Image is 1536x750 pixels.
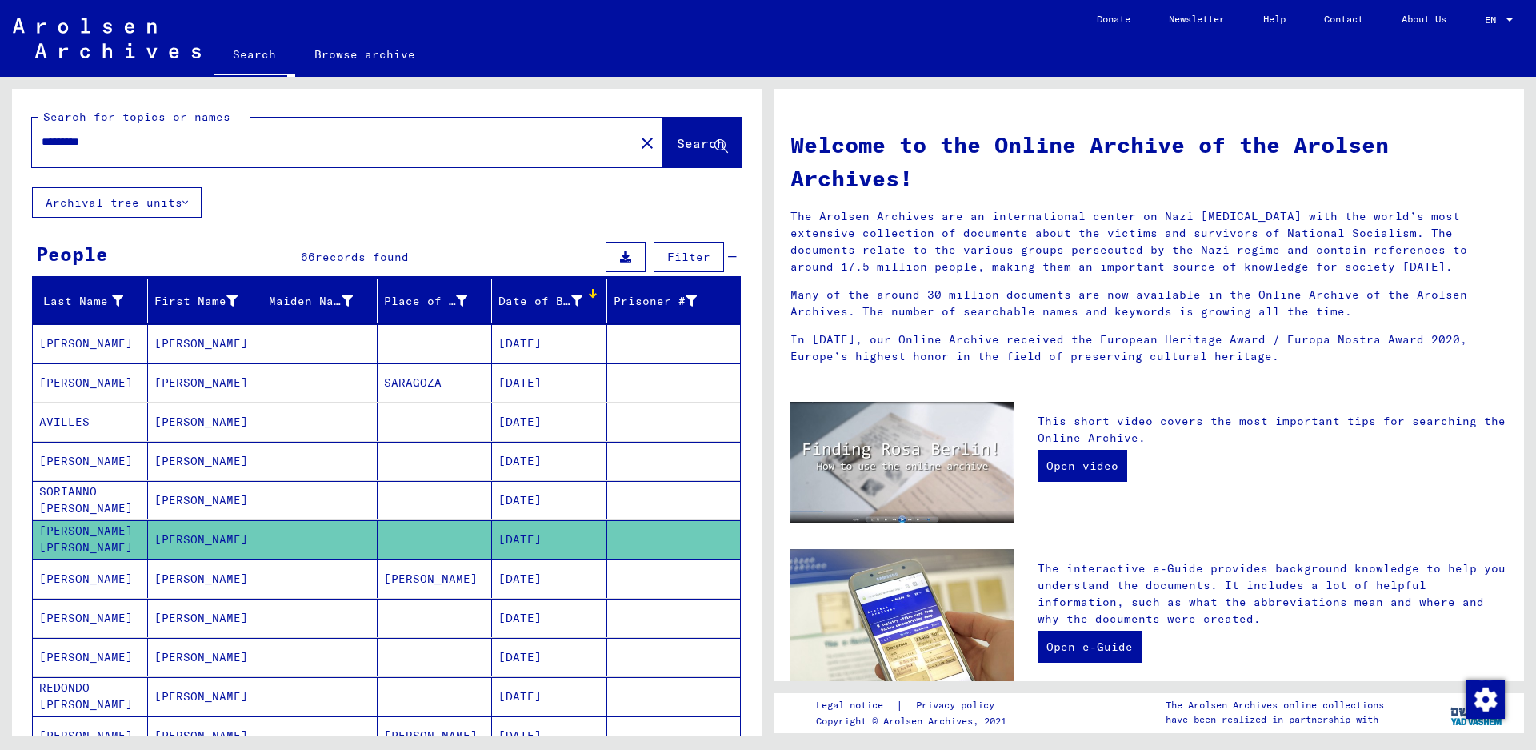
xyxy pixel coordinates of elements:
[214,35,295,77] a: Search
[148,279,263,323] mat-header-cell: First Name
[33,638,148,676] mat-cell: [PERSON_NAME]
[607,279,741,323] mat-header-cell: Prisoner #
[790,549,1014,698] img: eguide.jpg
[498,288,606,314] div: Date of Birth
[148,403,263,441] mat-cell: [PERSON_NAME]
[148,363,263,402] mat-cell: [PERSON_NAME]
[1447,692,1507,732] img: yv_logo.png
[33,279,148,323] mat-header-cell: Last Name
[33,363,148,402] mat-cell: [PERSON_NAME]
[315,250,409,264] span: records found
[262,279,378,323] mat-header-cell: Maiden Name
[492,481,607,519] mat-cell: [DATE]
[148,442,263,480] mat-cell: [PERSON_NAME]
[1038,450,1127,482] a: Open video
[492,279,607,323] mat-header-cell: Date of Birth
[631,126,663,158] button: Clear
[492,442,607,480] mat-cell: [DATE]
[816,714,1014,728] p: Copyright © Arolsen Archives, 2021
[148,677,263,716] mat-cell: [PERSON_NAME]
[1466,680,1505,719] img: Change consent
[43,110,230,124] mat-label: Search for topics or names
[492,638,607,676] mat-cell: [DATE]
[33,403,148,441] mat-cell: AVILLES
[148,481,263,519] mat-cell: [PERSON_NAME]
[1038,631,1142,663] a: Open e-Guide
[33,520,148,559] mat-cell: PARIENTE [PERSON_NAME] [PERSON_NAME] [PERSON_NAME]
[33,677,148,716] mat-cell: REDONDO [PERSON_NAME]
[301,250,315,264] span: 66
[33,324,148,363] mat-cell: [PERSON_NAME]
[816,697,896,714] a: Legal notice
[378,363,493,402] mat-cell: SARAGOZA
[154,293,238,310] div: First Name
[492,363,607,402] mat-cell: [DATE]
[790,287,1508,320] p: Many of the around 30 million documents are now available in the Online Archive of the Arolsen Ar...
[295,35,434,74] a: Browse archive
[654,242,724,272] button: Filter
[148,324,263,363] mat-cell: [PERSON_NAME]
[667,250,710,264] span: Filter
[492,403,607,441] mat-cell: [DATE]
[269,293,353,310] div: Maiden Name
[378,559,493,598] mat-cell: [PERSON_NAME]
[492,559,607,598] mat-cell: [DATE]
[638,134,657,153] mat-icon: close
[1485,14,1502,26] span: EN
[36,239,108,268] div: People
[498,293,582,310] div: Date of Birth
[39,288,147,314] div: Last Name
[816,697,1014,714] div: |
[677,135,725,151] span: Search
[148,599,263,637] mat-cell: [PERSON_NAME]
[492,324,607,363] mat-cell: [DATE]
[384,293,468,310] div: Place of Birth
[33,599,148,637] mat-cell: [PERSON_NAME]
[492,677,607,716] mat-cell: [DATE]
[154,288,262,314] div: First Name
[903,697,1014,714] a: Privacy policy
[148,638,263,676] mat-cell: [PERSON_NAME]
[790,208,1508,275] p: The Arolsen Archives are an international center on Nazi [MEDICAL_DATA] with the world’s most ext...
[384,288,492,314] div: Place of Birth
[790,402,1014,523] img: video.jpg
[1038,413,1508,447] p: This short video covers the most important tips for searching the Online Archive.
[148,559,263,598] mat-cell: [PERSON_NAME]
[33,559,148,598] mat-cell: [PERSON_NAME]
[33,481,148,519] mat-cell: SORIANNO [PERSON_NAME]
[1166,698,1384,712] p: The Arolsen Archives online collections
[790,331,1508,365] p: In [DATE], our Online Archive received the European Heritage Award / Europa Nostra Award 2020, Eu...
[614,293,698,310] div: Prisoner #
[1038,560,1508,628] p: The interactive e-Guide provides background knowledge to help you understand the documents. It in...
[269,288,377,314] div: Maiden Name
[13,18,201,58] img: Arolsen_neg.svg
[148,520,263,559] mat-cell: [PERSON_NAME]
[33,442,148,480] mat-cell: [PERSON_NAME]
[39,293,123,310] div: Last Name
[614,288,722,314] div: Prisoner #
[1166,712,1384,727] p: have been realized in partnership with
[790,128,1508,195] h1: Welcome to the Online Archive of the Arolsen Archives!
[1466,680,1504,718] div: Change consent
[378,279,493,323] mat-header-cell: Place of Birth
[492,520,607,559] mat-cell: [DATE]
[663,118,742,167] button: Search
[492,599,607,637] mat-cell: [DATE]
[32,187,202,218] button: Archival tree units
